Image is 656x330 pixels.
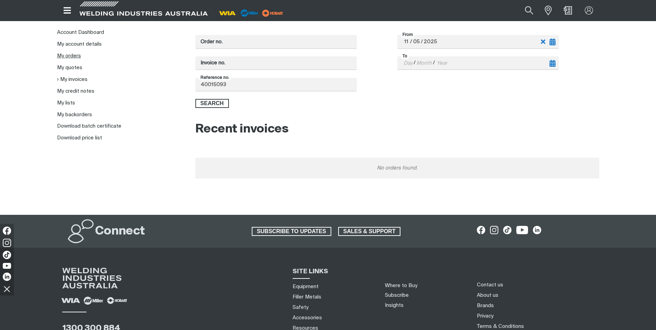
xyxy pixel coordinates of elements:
[1,283,13,295] img: hide socials
[338,227,401,236] a: SALES & SUPPORT
[57,135,102,140] a: Download price list
[260,8,285,18] img: miller
[195,122,599,137] h2: Recent invoices
[252,227,331,236] span: SUBSCRIBE TO UPDATES
[3,273,11,281] img: LinkedIn
[547,57,557,70] button: Toggle calendar
[293,268,328,275] span: SITE LINKS
[57,53,81,58] a: My orders
[95,224,145,239] h2: Connect
[477,292,498,299] a: About us
[509,3,541,18] input: Product name or item number...
[57,27,184,144] nav: My account
[57,42,102,47] a: My account details
[57,100,75,106] a: My lists
[57,30,104,35] a: Account Dashboard
[252,227,331,236] a: SUBSCRIBE TO UPDATES
[562,6,573,15] a: Shopping cart (0 product(s))
[416,57,433,70] input: Month
[423,35,437,48] input: Year
[3,227,11,235] img: Facebook
[196,99,228,108] span: Search
[195,99,229,108] button: Search invoices
[477,323,524,330] a: Terms & Conditions
[517,3,541,18] button: Search products
[339,227,400,236] span: SALES & SUPPORT
[477,281,503,288] a: Contact us
[260,10,285,16] a: miller
[403,35,410,48] input: Day
[293,314,322,321] a: Accessories
[57,123,121,129] a: Download batch certificate
[547,35,557,48] button: Toggle calendar
[293,293,321,301] a: Filler Metals
[57,65,82,70] a: My quotes
[435,57,449,70] input: Year
[412,35,421,48] input: Month
[293,283,318,290] a: Equipment
[385,293,409,298] a: Subscribe
[385,303,404,308] a: Insights
[403,57,414,70] input: Day
[3,251,11,259] img: TikTok
[57,112,92,117] a: My backorders
[477,302,494,309] a: Brands
[3,263,11,269] img: YouTube
[195,158,599,178] div: No orders found.
[3,239,11,247] img: Instagram
[293,304,308,311] a: Safety
[57,76,87,82] a: My invoices
[539,35,548,48] button: Clear selected date
[385,283,417,288] a: Where to Buy
[57,89,94,94] a: My credit notes
[477,312,493,320] a: Privacy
